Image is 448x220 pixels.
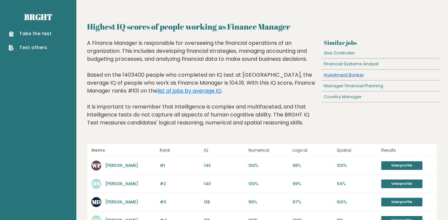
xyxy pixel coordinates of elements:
p: Spatial [337,146,377,154]
p: #3 [160,199,200,205]
p: 99% [293,181,333,187]
p: IQ [204,146,244,154]
p: 98% [293,163,333,169]
p: 100% [248,163,289,169]
p: Numerical [248,146,289,154]
p: 143 [204,163,244,169]
p: Results [381,146,433,154]
a: list of jobs by average IQ [157,87,222,95]
div: Country Manager [321,92,440,102]
p: 94% [337,181,377,187]
a: View profile [381,180,422,188]
div: A Finance Manager is responsible for overseeing the financial operations of an organization. This... [87,39,319,137]
p: #1 [160,163,200,169]
p: #2 [160,181,200,187]
p: 99% [248,199,289,205]
div: Gas Controller [321,48,440,58]
p: 97% [293,199,333,205]
p: 138 [204,199,244,205]
a: Brght [24,12,52,22]
a: View profile [381,161,422,170]
div: Financial Systems Analyst [321,59,440,69]
text: DN [92,180,101,187]
a: [PERSON_NAME] [105,163,138,168]
a: Take the test [9,30,51,37]
div: Manager Financial Planning [321,81,440,91]
text: WP [91,162,101,169]
p: Logical [293,146,333,154]
a: [PERSON_NAME] [105,199,138,205]
p: 100% [337,199,377,205]
a: Test others [9,44,51,51]
text: MD [92,198,101,206]
p: 100% [248,181,289,187]
b: Name [91,147,105,153]
a: View profile [381,198,422,206]
h3: Similar jobs [324,39,437,46]
a: Investment Banker [324,72,364,78]
h2: Highest IQ scores of people working as Finance Manager [87,21,437,33]
p: Rank [160,146,200,154]
p: 140 [204,181,244,187]
p: 100% [337,163,377,169]
a: [PERSON_NAME] [105,181,138,186]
